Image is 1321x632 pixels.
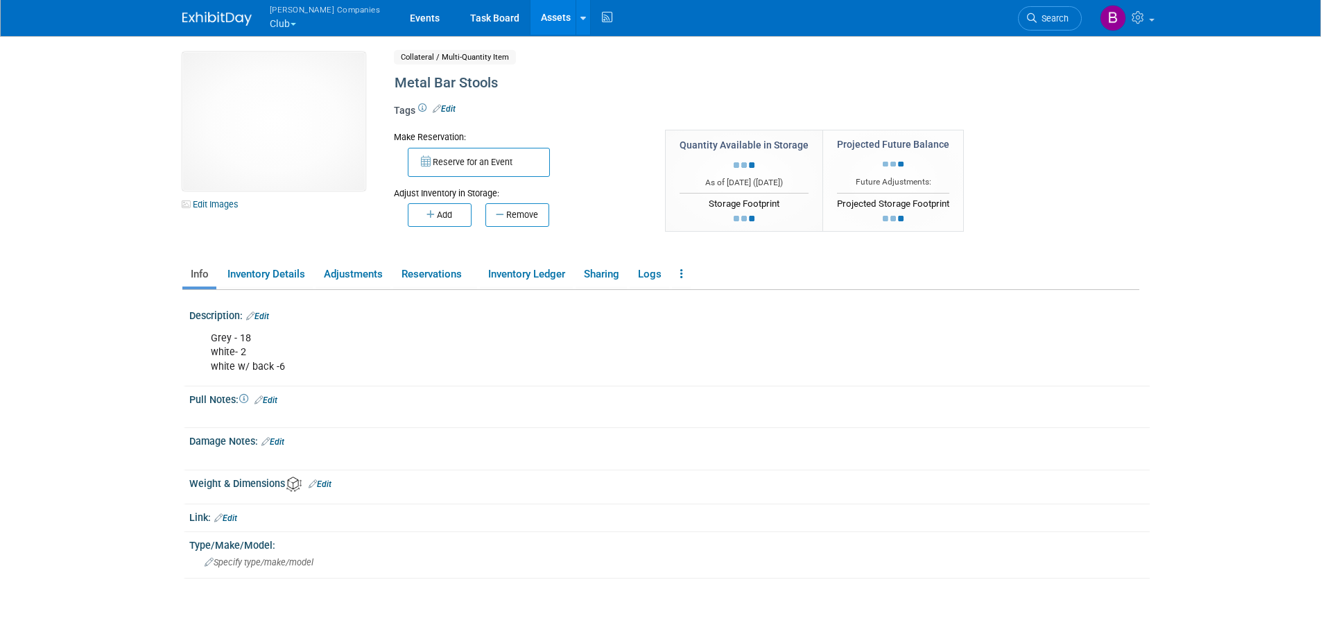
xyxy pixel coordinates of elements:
div: Tags [394,103,1025,127]
div: Future Adjustments: [837,176,949,188]
img: loading... [734,162,754,168]
a: Info [182,262,216,287]
span: Collateral / Multi-Quantity Item [394,50,516,65]
span: Search [1037,13,1069,24]
a: Edit [254,395,277,405]
div: Quantity Available in Storage [680,138,809,152]
span: Specify type/make/model [205,557,313,567]
a: Search [1018,6,1082,31]
img: loading... [883,216,904,221]
div: Metal Bar Stools [390,71,1025,96]
a: Edit [433,104,456,114]
a: Edit [309,479,331,489]
a: Inventory Ledger [480,262,573,287]
a: Edit [261,437,284,447]
div: Projected Future Balance [837,137,949,151]
div: Grey - 18 white- 2 white w/ back -6 [201,325,969,380]
a: Adjustments [316,262,390,287]
a: Logs [630,262,669,287]
div: Storage Footprint [680,193,809,211]
button: Reserve for an Event [408,148,550,177]
a: Reservations [393,262,477,287]
button: Remove [485,203,549,227]
button: Add [408,203,472,227]
a: Edit Images [182,196,244,213]
div: Link: [189,507,1150,525]
a: Inventory Details [219,262,313,287]
img: Barbara Brzezinska [1100,5,1126,31]
img: ExhibitDay [182,12,252,26]
div: Projected Storage Footprint [837,193,949,211]
div: Weight & Dimensions [189,473,1150,492]
span: [PERSON_NAME] Companies [270,2,381,17]
span: [DATE] [756,178,780,187]
img: loading... [734,216,754,221]
div: As of [DATE] ( ) [680,177,809,189]
div: Type/Make/Model: [189,535,1150,552]
a: Edit [246,311,269,321]
img: View Images [182,52,365,191]
img: Asset Weight and Dimensions [286,477,302,492]
img: loading... [883,162,904,167]
div: Description: [189,305,1150,323]
a: Edit [214,513,237,523]
div: Pull Notes: [189,389,1150,407]
div: Adjust Inventory in Storage: [394,177,645,200]
div: Damage Notes: [189,431,1150,449]
a: Sharing [576,262,627,287]
div: Make Reservation: [394,130,645,144]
